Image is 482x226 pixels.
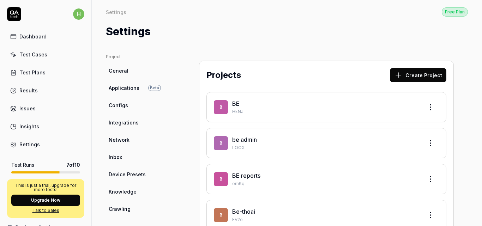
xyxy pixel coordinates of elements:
span: h [73,8,84,20]
button: h [73,7,84,21]
p: This is just a trial, upgrade for more tests! [11,183,80,192]
a: Insights [7,120,84,133]
h5: Test Runs [11,162,34,168]
a: BE [232,100,240,107]
a: Knowledge [106,185,174,198]
span: Crawling [109,205,131,213]
span: Integrations [109,119,139,126]
span: Inbox [109,153,122,161]
span: Applications [109,84,139,92]
span: Configs [109,102,128,109]
a: Device Presets [106,168,174,181]
span: Network [109,136,129,143]
span: General [109,67,128,74]
a: Test Cases [7,48,84,61]
button: Create Project [390,68,446,82]
a: Settings [7,138,84,151]
h2: Projects [206,69,241,81]
a: Test Plans [7,66,84,79]
a: Integrations [106,116,174,129]
span: Beta [148,85,161,91]
h1: Settings [106,24,151,39]
a: Dashboard [7,30,84,43]
button: Free Plan [442,7,468,17]
div: Test Cases [19,51,47,58]
a: BE reports [232,172,260,179]
a: Results [7,84,84,97]
a: Be-thoai [232,208,255,215]
div: Settings [106,8,126,16]
a: General [106,64,174,77]
a: be admin [232,136,257,143]
a: Talk to Sales [11,207,80,214]
button: Upgrade Now [11,195,80,206]
div: Test Plans [19,69,46,76]
span: b [214,136,228,150]
div: Issues [19,105,36,112]
p: LOOX [232,145,418,151]
div: Dashboard [19,33,47,40]
span: B [214,172,228,186]
p: EV2o [232,216,418,223]
p: omKq [232,181,418,187]
div: Results [19,87,38,94]
a: ApplicationsBeta [106,81,174,94]
span: Device Presets [109,171,146,178]
a: Issues [7,102,84,115]
a: Configs [106,99,174,112]
div: Insights [19,123,39,130]
a: Crawling [106,202,174,215]
span: 7 of 10 [66,161,80,169]
div: Settings [19,141,40,148]
span: B [214,208,228,222]
a: Inbox [106,151,174,164]
p: HkNJ [232,109,418,115]
span: Knowledge [109,188,137,195]
div: Project [106,54,174,60]
span: B [214,100,228,114]
a: Network [106,133,174,146]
